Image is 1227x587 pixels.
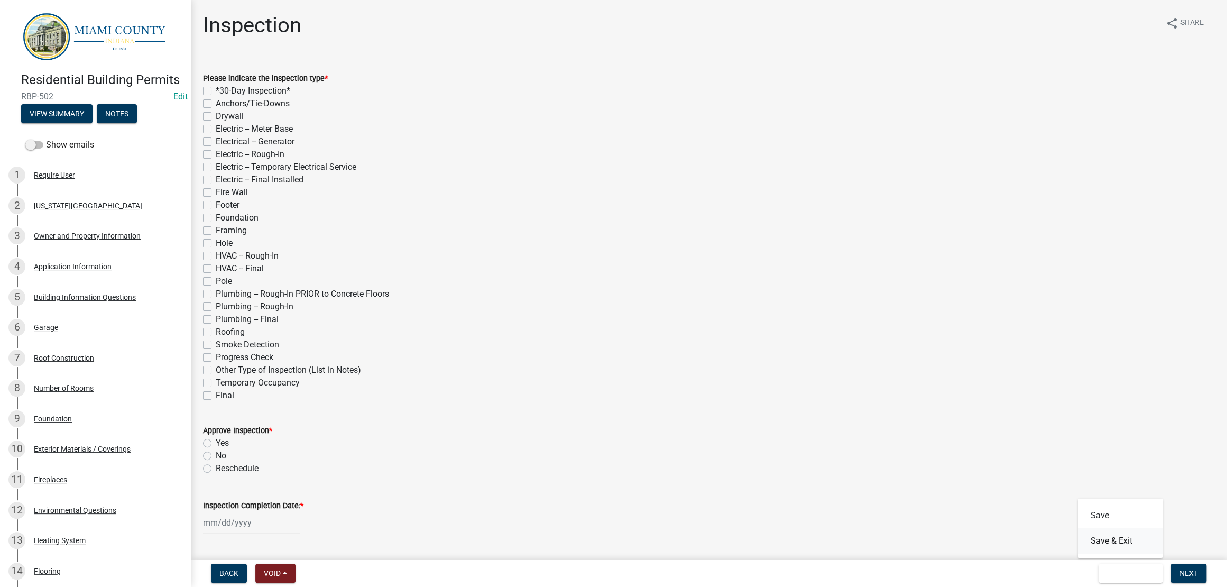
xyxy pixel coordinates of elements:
[34,171,75,179] div: Require User
[216,364,361,377] label: Other Type of Inspection (List in Notes)
[21,91,169,102] span: RBP-502
[1157,13,1212,33] button: shareShare
[1078,528,1163,554] button: Save & Exit
[8,532,25,549] div: 13
[216,288,389,300] label: Plumbing -- Rough-In PRIOR to Concrete Floors
[173,91,188,102] wm-modal-confirm: Edit Application Number
[97,111,137,119] wm-modal-confirm: Notes
[34,507,116,514] div: Environmental Questions
[216,351,273,364] label: Progress Check
[21,72,182,88] h4: Residential Building Permits
[8,227,25,244] div: 3
[203,75,328,82] label: Please indicate the inspection type
[8,258,25,275] div: 4
[34,567,61,575] div: Flooring
[21,104,93,123] button: View Summary
[34,263,112,270] div: Application Information
[216,262,264,275] label: HVAC -- Final
[8,167,25,184] div: 1
[216,123,293,135] label: Electric -- Meter Base
[216,148,284,161] label: Electric -- Rough-In
[203,13,301,38] h1: Inspection
[8,502,25,519] div: 12
[216,275,232,288] label: Pole
[216,377,300,389] label: Temporary Occupancy
[8,197,25,214] div: 2
[1078,503,1163,528] button: Save
[216,250,279,262] label: HVAC -- Rough-In
[1107,569,1148,577] span: Save & Exit
[216,450,226,462] label: No
[216,135,294,148] label: Electrical -- Generator
[216,338,279,351] label: Smoke Detection
[203,427,272,435] label: Approve Inspection
[1099,564,1163,583] button: Save & Exit
[1179,569,1198,577] span: Next
[216,326,245,338] label: Roofing
[216,85,290,97] label: *30-Day Inspection*
[216,212,259,224] label: Foundation
[216,462,259,475] label: Reschedule
[34,202,142,209] div: [US_STATE][GEOGRAPHIC_DATA]
[1171,564,1206,583] button: Next
[34,232,141,240] div: Owner and Property Information
[8,289,25,306] div: 5
[21,11,173,61] img: Miami County, Indiana
[1078,499,1163,558] div: Save & Exit
[203,512,300,534] input: mm/dd/yyyy
[216,389,234,402] label: Final
[216,313,279,326] label: Plumbing -- Final
[21,111,93,119] wm-modal-confirm: Summary
[97,104,137,123] button: Notes
[216,161,356,173] label: Electric -- Temporary Electrical Service
[1180,17,1204,30] span: Share
[34,324,58,331] div: Garage
[219,569,238,577] span: Back
[8,471,25,488] div: 11
[216,237,233,250] label: Hole
[216,97,290,110] label: Anchors/Tie-Downs
[34,354,94,362] div: Roof Construction
[8,350,25,366] div: 7
[216,437,229,450] label: Yes
[34,537,86,544] div: Heating System
[216,186,248,199] label: Fire Wall
[216,300,293,313] label: Plumbing -- Rough-In
[34,445,131,453] div: Exterior Materials / Coverings
[216,110,244,123] label: Drywall
[216,199,239,212] label: Footer
[25,139,94,151] label: Show emails
[255,564,296,583] button: Void
[8,410,25,427] div: 9
[34,476,67,483] div: Fireplaces
[8,319,25,336] div: 6
[203,502,303,510] label: Inspection Completion Date:
[8,441,25,457] div: 10
[216,224,247,237] label: Framing
[173,91,188,102] a: Edit
[8,380,25,397] div: 8
[216,173,303,186] label: Electric -- Final Installed
[8,563,25,580] div: 14
[34,415,72,423] div: Foundation
[264,569,281,577] span: Void
[211,564,247,583] button: Back
[34,384,94,392] div: Number of Rooms
[1166,17,1178,30] i: share
[34,293,136,301] div: Building Information Questions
